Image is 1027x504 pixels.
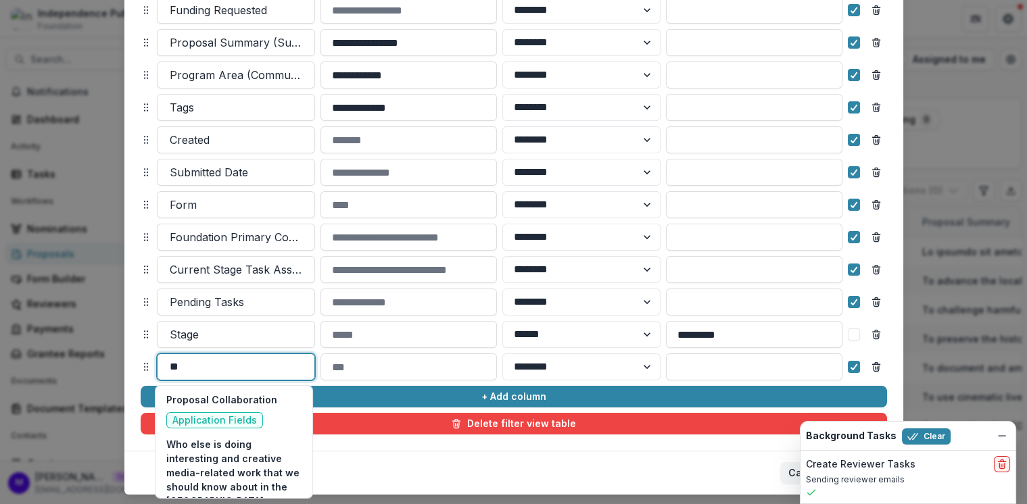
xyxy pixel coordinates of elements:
[865,161,887,183] button: Remove column
[865,64,887,86] button: Remove column
[806,474,1010,486] p: Sending reviewer emails
[865,291,887,313] button: Remove column
[141,413,887,434] button: Delete filter view table
[806,430,897,442] h2: Background Tasks
[865,226,887,248] button: Remove column
[994,428,1010,444] button: Dismiss
[172,415,257,426] span: Application Fields
[865,356,887,378] button: Remove column
[141,386,887,407] button: + Add column
[865,194,887,216] button: Remove column
[865,129,887,151] button: Remove column
[166,393,277,407] p: Proposal Collaboration
[994,456,1010,472] button: delete
[865,259,887,280] button: Remove column
[865,97,887,118] button: Remove column
[780,462,831,484] button: Cancel
[865,324,887,345] button: Remove column
[806,459,915,470] h2: Create Reviewer Tasks
[902,428,951,445] button: Clear
[865,32,887,53] button: Remove column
